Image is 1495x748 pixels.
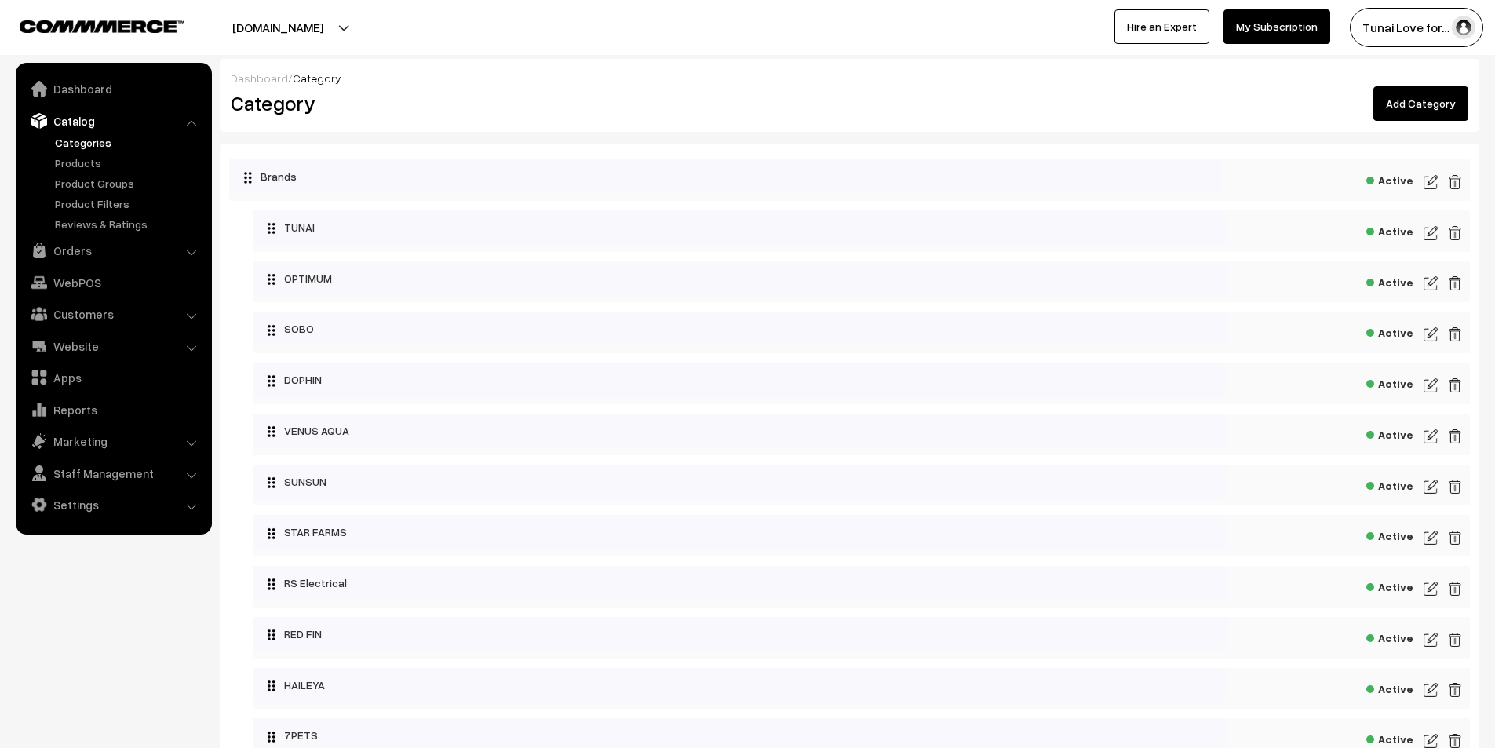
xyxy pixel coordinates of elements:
[267,527,276,540] img: drag
[1366,169,1413,188] span: Active
[253,465,1227,499] div: SUNSUN
[253,566,1227,600] div: RS Electrical
[1452,16,1475,39] img: user
[20,491,206,519] a: Settings
[243,171,253,184] img: drag
[253,261,1227,296] div: OPTIMUM
[1424,630,1438,649] img: edit
[267,425,276,438] img: drag
[1366,728,1413,747] span: Active
[1448,224,1462,243] img: edit
[1448,325,1462,344] img: edit
[1448,630,1462,649] img: edit
[1424,528,1438,547] img: edit
[229,159,245,189] button: Collapse
[1448,528,1462,547] img: edit
[1366,220,1413,239] span: Active
[1366,677,1413,697] span: Active
[1223,9,1330,44] a: My Subscription
[1366,372,1413,392] span: Active
[51,175,206,192] a: Product Groups
[1366,271,1413,290] span: Active
[1448,427,1462,446] img: edit
[267,374,276,387] img: drag
[20,363,206,392] a: Apps
[231,70,1468,86] div: /
[231,91,838,115] h2: Category
[20,16,157,35] a: COMMMERCE
[177,8,378,47] button: [DOMAIN_NAME]
[51,155,206,171] a: Products
[1424,224,1438,243] img: edit
[267,629,276,641] img: drag
[253,668,1227,702] div: HAILEYA
[267,680,276,692] img: drag
[253,617,1227,651] div: RED FIN
[1448,274,1462,293] img: edit
[229,159,1222,194] div: Brands
[20,236,206,265] a: Orders
[1424,477,1438,496] img: edit
[1366,423,1413,443] span: Active
[1350,8,1483,47] button: Tunai Love for…
[1448,477,1462,496] img: edit
[267,222,276,235] img: drag
[253,312,1227,346] div: SOBO
[1424,274,1438,293] img: edit
[267,578,276,590] img: drag
[20,20,184,32] img: COMMMERCE
[253,210,1227,245] div: TUNAI
[20,427,206,455] a: Marketing
[51,216,206,232] a: Reviews & Ratings
[51,134,206,151] a: Categories
[1366,524,1413,544] span: Active
[267,273,276,286] img: drag
[1424,376,1438,395] img: edit
[1366,474,1413,494] span: Active
[1366,321,1413,341] span: Active
[267,476,276,489] img: drag
[1448,680,1462,699] img: edit
[231,71,288,85] a: Dashboard
[1366,626,1413,646] span: Active
[1114,9,1209,44] a: Hire an Expert
[1424,579,1438,598] img: edit
[1448,376,1462,395] img: edit
[51,195,206,212] a: Product Filters
[20,459,206,487] a: Staff Management
[1424,680,1438,699] img: edit
[253,363,1227,397] div: DOPHIN
[20,107,206,135] a: Catalog
[267,324,276,337] img: drag
[1424,173,1438,192] img: edit
[1366,575,1413,595] span: Active
[20,75,206,103] a: Dashboard
[20,268,206,297] a: WebPOS
[1448,173,1462,192] img: edit
[20,332,206,360] a: Website
[253,515,1227,549] div: STAR FARMS
[267,731,276,743] img: drag
[20,396,206,424] a: Reports
[293,71,341,85] span: Category
[1448,579,1462,598] img: edit
[1424,325,1438,344] img: edit
[20,300,206,328] a: Customers
[1424,427,1438,446] img: edit
[1373,86,1468,121] a: Add Category
[253,414,1227,448] div: VENUS AQUA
